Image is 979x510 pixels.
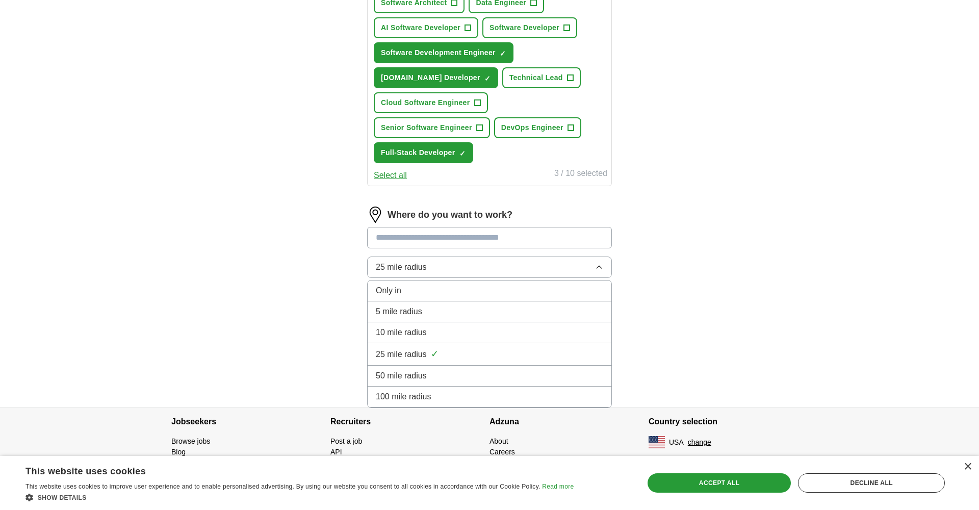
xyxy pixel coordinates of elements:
[484,74,491,83] span: ✓
[501,122,563,133] span: DevOps Engineer
[374,17,478,38] button: AI Software Developer
[376,261,427,273] span: 25 mile radius
[542,483,574,490] a: Read more, opens a new window
[25,492,574,502] div: Show details
[500,49,506,58] span: ✓
[376,285,401,297] span: Only in
[171,437,210,445] a: Browse jobs
[509,72,563,83] span: Technical Lead
[376,370,427,382] span: 50 mile radius
[964,463,971,471] div: Close
[376,326,427,339] span: 10 mile radius
[494,117,581,138] button: DevOps Engineer
[489,22,559,33] span: Software Developer
[489,448,515,456] a: Careers
[374,67,498,88] button: [DOMAIN_NAME] Developer✓
[381,147,455,158] span: Full-Stack Developer
[25,462,548,477] div: This website uses cookies
[381,22,460,33] span: AI Software Developer
[381,72,480,83] span: [DOMAIN_NAME] Developer
[688,437,711,448] button: change
[38,494,87,501] span: Show details
[376,305,422,318] span: 5 mile radius
[171,448,186,456] a: Blog
[669,437,684,448] span: USA
[25,483,540,490] span: This website uses cookies to improve user experience and to enable personalised advertising. By u...
[388,208,512,222] label: Where do you want to work?
[648,473,791,493] div: Accept all
[649,407,808,436] h4: Country selection
[381,97,470,108] span: Cloud Software Engineer
[798,473,945,493] div: Decline all
[330,437,362,445] a: Post a job
[459,149,466,158] span: ✓
[374,117,490,138] button: Senior Software Engineer
[649,436,665,448] img: US flag
[554,167,607,182] div: 3 / 10 selected
[381,47,496,58] span: Software Development Engineer
[374,92,488,113] button: Cloud Software Engineer
[367,207,383,223] img: location.png
[376,391,431,403] span: 100 mile radius
[502,67,581,88] button: Technical Lead
[482,17,577,38] button: Software Developer
[376,348,427,361] span: 25 mile radius
[374,142,473,163] button: Full-Stack Developer✓
[330,448,342,456] a: API
[381,122,472,133] span: Senior Software Engineer
[489,437,508,445] a: About
[374,42,513,63] button: Software Development Engineer✓
[431,347,439,361] span: ✓
[374,169,407,182] button: Select all
[367,257,612,278] button: 25 mile radius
